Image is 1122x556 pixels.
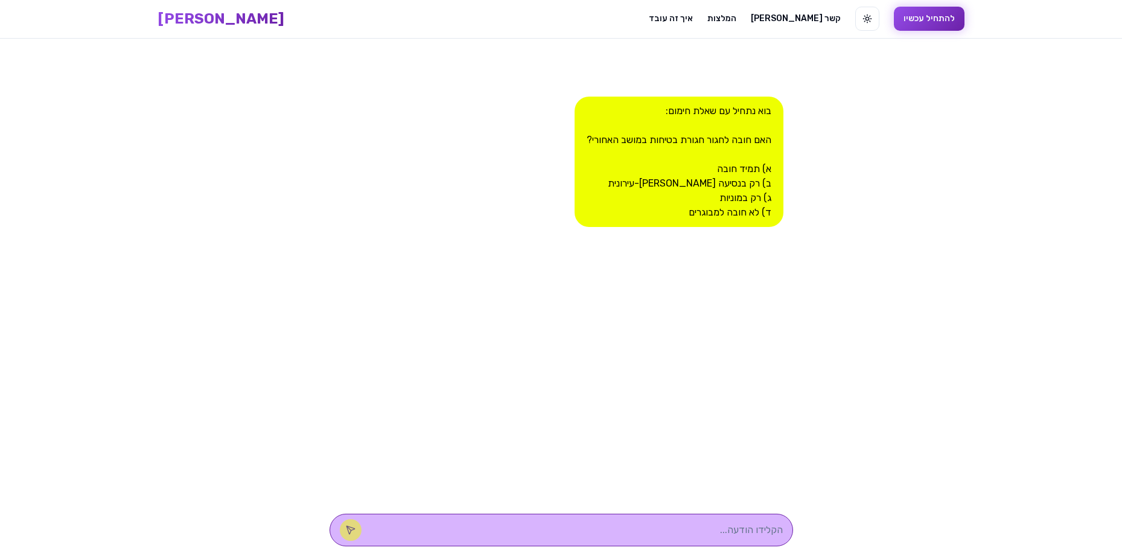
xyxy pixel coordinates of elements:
a: [PERSON_NAME] קשר [751,13,841,25]
div: בוא נתחיל עם שאלת חימום: האם חובה לחגור חגורת בטיחות במושב האחורי? א) תמיד חובה ב) רק בנסיעה [PER... [575,97,783,227]
button: להתחיל עכשיו [894,7,964,31]
a: [PERSON_NAME] [158,9,284,28]
a: איך זה עובד [649,13,693,25]
a: המלצות [707,13,736,25]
